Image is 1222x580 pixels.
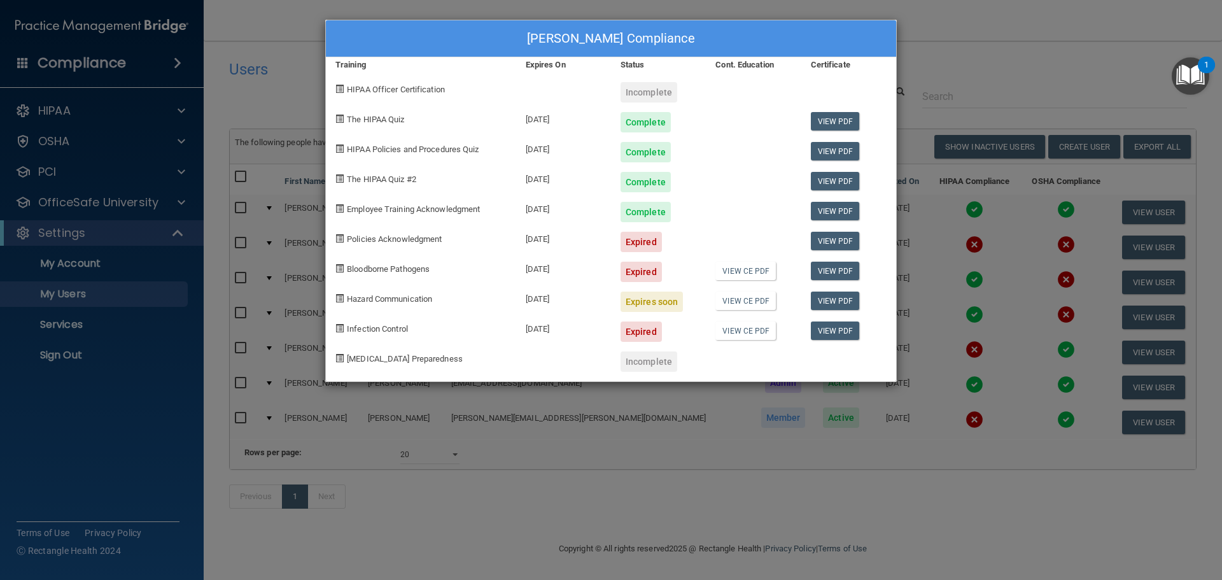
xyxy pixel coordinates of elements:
[516,162,611,192] div: [DATE]
[516,252,611,282] div: [DATE]
[516,312,611,342] div: [DATE]
[621,351,677,372] div: Incomplete
[621,82,677,103] div: Incomplete
[621,232,662,252] div: Expired
[347,234,442,244] span: Policies Acknowledgment
[516,282,611,312] div: [DATE]
[347,85,445,94] span: HIPAA Officer Certification
[347,174,416,184] span: The HIPAA Quiz #2
[811,232,860,250] a: View PDF
[516,132,611,162] div: [DATE]
[326,20,896,57] div: [PERSON_NAME] Compliance
[811,172,860,190] a: View PDF
[621,292,683,312] div: Expires soon
[611,57,706,73] div: Status
[1172,57,1209,95] button: Open Resource Center, 1 new notification
[811,262,860,280] a: View PDF
[621,172,671,192] div: Complete
[811,292,860,310] a: View PDF
[347,264,430,274] span: Bloodborne Pathogens
[347,115,404,124] span: The HIPAA Quiz
[715,292,776,310] a: View CE PDF
[347,294,432,304] span: Hazard Communication
[621,112,671,132] div: Complete
[715,262,776,280] a: View CE PDF
[1204,65,1209,81] div: 1
[811,202,860,220] a: View PDF
[516,57,611,73] div: Expires On
[811,322,860,340] a: View PDF
[516,222,611,252] div: [DATE]
[811,112,860,131] a: View PDF
[621,322,662,342] div: Expired
[326,57,516,73] div: Training
[621,262,662,282] div: Expired
[347,354,463,364] span: [MEDICAL_DATA] Preparedness
[621,202,671,222] div: Complete
[706,57,801,73] div: Cont. Education
[516,192,611,222] div: [DATE]
[621,142,671,162] div: Complete
[347,145,479,154] span: HIPAA Policies and Procedures Quiz
[347,204,480,214] span: Employee Training Acknowledgment
[347,324,408,334] span: Infection Control
[801,57,896,73] div: Certificate
[516,103,611,132] div: [DATE]
[811,142,860,160] a: View PDF
[715,322,776,340] a: View CE PDF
